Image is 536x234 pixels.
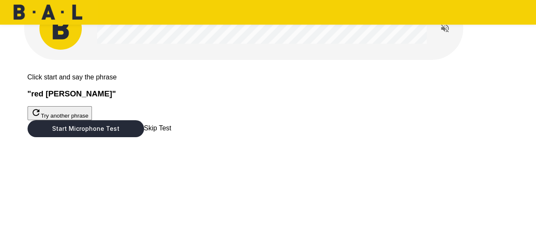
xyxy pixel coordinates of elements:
[28,89,509,99] h3: " red [PERSON_NAME] "
[28,120,144,137] button: Start Microphone Test
[28,106,92,120] button: Try another phrase
[39,7,82,50] img: bal_avatar.png
[144,125,172,132] span: Skip Test
[28,73,509,81] p: Click start and say the phrase
[436,20,453,37] button: Read questions aloud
